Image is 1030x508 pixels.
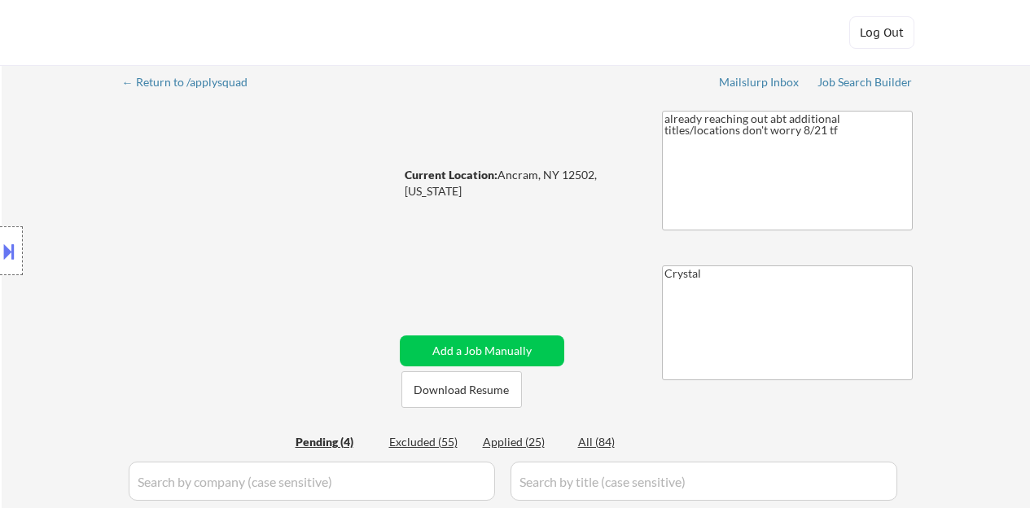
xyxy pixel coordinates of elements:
button: Log Out [849,16,914,49]
a: Mailslurp Inbox [719,76,800,92]
div: All (84) [578,434,660,450]
div: Excluded (55) [389,434,471,450]
div: Applied (25) [483,434,564,450]
input: Search by title (case sensitive) [511,462,897,501]
div: Job Search Builder [817,77,913,88]
a: ← Return to /applysquad [122,76,263,92]
input: Search by company (case sensitive) [129,462,495,501]
div: Pending (4) [296,434,377,450]
button: Add a Job Manually [400,335,564,366]
a: Job Search Builder [817,76,913,92]
button: Download Resume [401,371,522,408]
div: Ancram, NY 12502, [US_STATE] [405,167,635,199]
div: Mailslurp Inbox [719,77,800,88]
strong: Current Location: [405,168,497,182]
div: ← Return to /applysquad [122,77,263,88]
